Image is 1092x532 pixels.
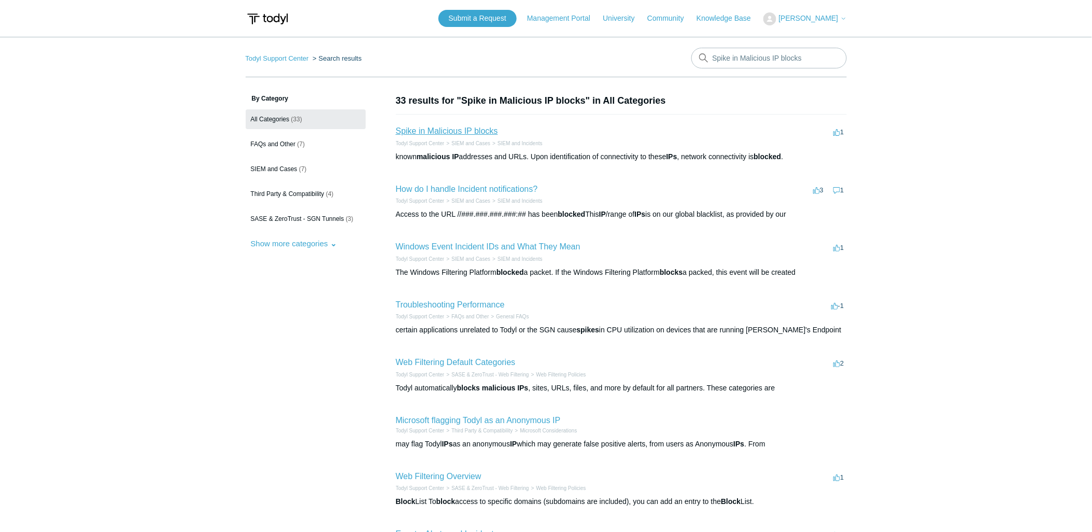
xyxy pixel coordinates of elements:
[558,210,586,218] em: blocked
[444,484,529,492] li: SASE & ZeroTrust - Web Filtering
[490,197,543,205] li: SIEM and Incidents
[754,152,782,161] em: blocked
[396,256,445,262] a: Todyl Support Center
[246,184,366,204] a: Third Party & Compatibility (4)
[813,186,824,194] span: 3
[697,13,761,24] a: Knowledge Base
[778,14,838,22] span: [PERSON_NAME]
[396,439,847,450] div: may flag Todyl as an anonymous which may generate false positive alerts, from users as Anonymous ...
[520,428,577,433] a: Microsoft Considerations
[396,428,445,433] a: Todyl Support Center
[346,215,353,222] span: (3)
[599,210,606,218] em: IP
[396,484,445,492] li: Todyl Support Center
[833,186,844,194] span: 1
[396,127,498,135] a: Spike in Malicious IP blocks
[482,384,516,392] em: malicious
[763,12,846,25] button: [PERSON_NAME]
[396,94,847,108] h1: 33 results for "Spike in Malicious IP blocks" in All Categories
[496,314,529,319] a: General FAQs
[536,372,586,377] a: Web Filtering Policies
[251,141,296,148] span: FAQs and Other
[577,326,600,334] em: spikes
[489,313,529,320] li: General FAQs
[691,48,847,68] input: Search
[417,152,450,161] em: malicious
[660,268,683,276] em: blocks
[396,151,847,162] div: known addresses and URLs. Upon identification of connectivity to these , network connectivity is .
[246,234,342,253] button: Show more categories
[733,440,744,448] em: IPs
[396,325,847,335] div: certain applications unrelated to Todyl or the SGN cause in CPU utilization on devices that are r...
[396,197,445,205] li: Todyl Support Center
[251,165,297,173] span: SIEM and Cases
[442,440,453,448] em: IPs
[518,384,529,392] em: IPs
[246,109,366,129] a: All Categories (33)
[251,116,290,123] span: All Categories
[396,185,538,193] a: How do I handle Incident notifications?
[529,371,586,379] li: Web Filtering Policies
[497,268,524,276] em: blocked
[666,152,677,161] em: IPs
[297,141,305,148] span: (7)
[451,428,513,433] a: Third Party & Compatibility
[510,440,517,448] em: IP
[396,209,847,220] div: Access to the URL //###.###.###.###:## has been This /range of is on our global blacklist, as pro...
[721,497,741,506] em: Block
[436,497,456,506] em: block
[396,358,516,367] a: Web Filtering Default Categories
[246,54,311,62] li: Todyl Support Center
[457,384,480,392] em: blocks
[299,165,307,173] span: (7)
[833,359,844,367] span: 2
[451,141,490,146] a: SIEM and Cases
[326,190,334,198] span: (4)
[310,54,362,62] li: Search results
[246,94,366,103] h3: By Category
[251,215,344,222] span: SASE & ZeroTrust - SGN Tunnels
[396,427,445,435] li: Todyl Support Center
[246,209,366,229] a: SASE & ZeroTrust - SGN Tunnels (3)
[396,255,445,263] li: Todyl Support Center
[444,255,490,263] li: SIEM and Cases
[396,371,445,379] li: Todyl Support Center
[396,267,847,278] div: The Windows Filtering Platform a packet. If the Windows Filtering Platform a packed, this event w...
[444,371,529,379] li: SASE & ZeroTrust - Web Filtering
[246,9,290,29] img: Todyl Support Center Help Center home page
[396,198,445,204] a: Todyl Support Center
[831,302,844,310] span: -1
[396,372,445,377] a: Todyl Support Center
[246,159,366,179] a: SIEM and Cases (7)
[490,139,543,147] li: SIEM and Incidents
[246,54,309,62] a: Todyl Support Center
[451,314,489,319] a: FAQs and Other
[498,198,543,204] a: SIEM and Incidents
[513,427,577,435] li: Microsoft Considerations
[251,190,324,198] span: Third Party & Compatibility
[498,141,543,146] a: SIEM and Incidents
[833,128,844,136] span: 1
[451,485,529,491] a: SASE & ZeroTrust - Web Filtering
[396,242,580,251] a: Windows Event Incident IDs and What They Mean
[438,10,517,27] a: Submit a Request
[396,300,505,309] a: Troubleshooting Performance
[529,484,586,492] li: Web Filtering Policies
[833,244,844,251] span: 1
[396,485,445,491] a: Todyl Support Center
[396,141,445,146] a: Todyl Support Center
[498,256,543,262] a: SIEM and Incidents
[444,197,490,205] li: SIEM and Cases
[396,416,561,425] a: Microsoft flagging Todyl as an Anonymous IP
[291,116,302,123] span: (33)
[246,134,366,154] a: FAQs and Other (7)
[444,313,489,320] li: FAQs and Other
[451,256,490,262] a: SIEM and Cases
[527,13,601,24] a: Management Portal
[396,497,416,506] em: Block
[396,314,445,319] a: Todyl Support Center
[647,13,694,24] a: Community
[396,139,445,147] li: Todyl Support Center
[396,313,445,320] li: Todyl Support Center
[396,472,481,481] a: Web Filtering Overview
